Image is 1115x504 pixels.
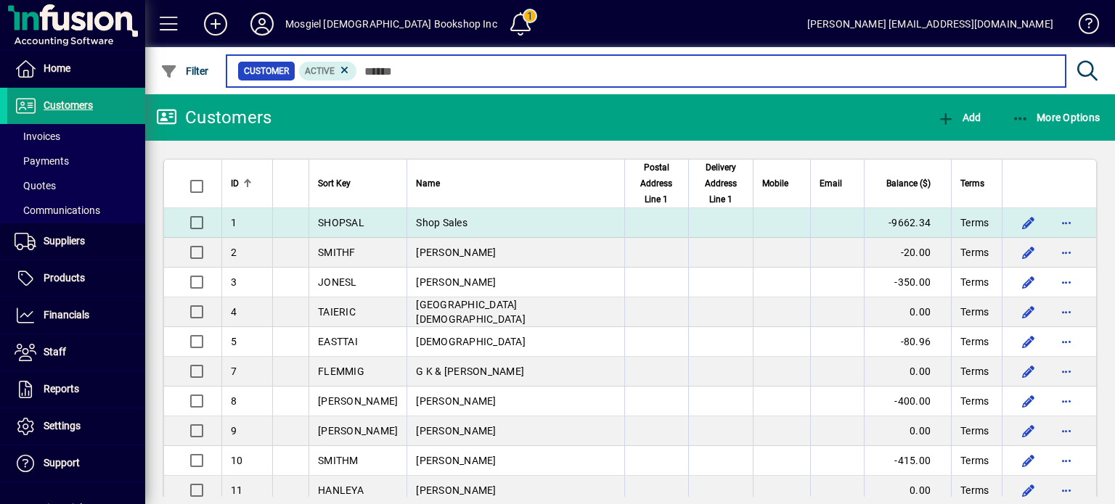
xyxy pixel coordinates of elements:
span: Name [416,175,440,191]
button: Edit [1017,300,1040,323]
span: [PERSON_NAME] [416,455,496,466]
button: Edit [1017,241,1040,264]
a: Communications [7,198,145,223]
a: Settings [7,408,145,445]
div: Balance ($) [873,175,944,191]
mat-chip: Activation Status: Active [299,62,357,80]
span: Suppliers [44,235,85,247]
span: 11 [231,484,243,496]
a: Home [7,51,145,87]
span: 7 [231,365,237,377]
a: Knowledge Base [1068,3,1097,50]
button: More options [1055,389,1078,413]
span: TAIERIC [318,306,356,318]
button: More Options [1008,104,1104,131]
div: ID [231,175,264,191]
button: More options [1055,419,1078,442]
span: Financials [44,309,89,321]
span: 8 [231,395,237,407]
button: Add [934,104,984,131]
span: ID [231,175,239,191]
span: Terms [960,334,989,349]
div: Name [416,175,616,191]
span: Terms [960,394,989,408]
span: SMITHM [318,455,359,466]
a: Quotes [7,173,145,198]
span: Communications [15,205,100,216]
span: G K & [PERSON_NAME] [416,365,524,377]
span: Quotes [15,180,56,191]
button: Edit [1017,270,1040,294]
a: Reports [7,371,145,408]
div: Email [820,175,855,191]
button: More options [1055,270,1078,294]
span: SHOPSAL [318,217,364,228]
button: More options [1055,241,1078,264]
span: Terms [960,175,984,191]
a: Products [7,260,145,297]
span: 4 [231,306,237,318]
a: Payments [7,149,145,173]
button: More options [1055,300,1078,323]
span: Sort Key [318,175,351,191]
a: Financials [7,297,145,334]
span: Balance ($) [886,175,931,191]
span: Terms [960,364,989,379]
span: Add [937,112,981,123]
button: More options [1055,360,1078,383]
span: Support [44,457,80,468]
td: 0.00 [864,297,951,327]
span: [PERSON_NAME] [416,276,496,288]
span: Terms [960,215,989,230]
a: Invoices [7,124,145,149]
span: 10 [231,455,243,466]
button: Profile [239,11,285,37]
td: -20.00 [864,238,951,268]
button: Filter [157,58,213,84]
span: Customers [44,99,93,111]
span: Delivery Address Line 1 [698,160,744,207]
span: Reports [44,383,79,394]
div: [PERSON_NAME] [EMAIL_ADDRESS][DOMAIN_NAME] [807,12,1053,36]
button: More options [1055,211,1078,234]
span: Settings [44,420,81,431]
button: Edit [1017,419,1040,442]
td: -400.00 [864,387,951,416]
span: Terms [960,483,989,497]
span: Customer [244,64,289,78]
span: Products [44,272,85,284]
div: Customers [156,106,271,129]
span: Filter [160,65,209,77]
span: Email [820,175,842,191]
a: Suppliers [7,223,145,260]
span: Terms [960,453,989,468]
span: Terms [960,275,989,289]
button: Edit [1017,389,1040,413]
span: JONESL [318,276,357,288]
td: -350.00 [864,268,951,297]
span: [GEOGRAPHIC_DATA][DEMOGRAPHIC_DATA] [416,299,526,325]
button: Edit [1017,449,1040,472]
span: SMITHF [318,247,356,258]
td: 0.00 [864,357,951,387]
span: [PERSON_NAME] [416,425,496,437]
button: More options [1055,449,1078,472]
div: Mosgiel [DEMOGRAPHIC_DATA] Bookshop Inc [285,12,497,36]
span: [PERSON_NAME] [318,395,398,407]
a: Support [7,445,145,482]
span: 5 [231,336,237,347]
span: More Options [1012,112,1100,123]
span: 1 [231,217,237,228]
div: Mobile [762,175,801,191]
button: More options [1055,330,1078,353]
span: [DEMOGRAPHIC_DATA] [416,336,526,347]
td: -415.00 [864,446,951,476]
button: Edit [1017,330,1040,353]
span: Active [305,66,335,76]
button: Edit [1017,479,1040,502]
td: 0.00 [864,416,951,446]
span: FLEMMIG [318,365,364,377]
button: Add [192,11,239,37]
span: HANLEYA [318,484,364,496]
button: Edit [1017,211,1040,234]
